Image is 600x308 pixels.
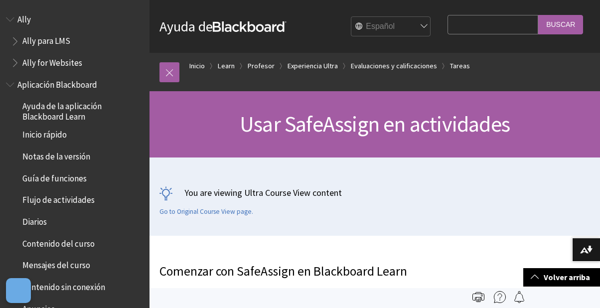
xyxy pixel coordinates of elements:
img: Print [472,291,484,303]
input: Buscar [538,15,583,34]
img: Follow this page [513,291,525,303]
nav: Book outline for Anthology Ally Help [6,11,144,71]
p: You are viewing Ultra Course View content [159,186,590,199]
a: Volver arriba [523,268,600,287]
a: Profesor [248,60,275,72]
span: Ally para LMS [22,33,70,46]
span: Diarios [22,213,47,227]
img: More help [494,291,506,303]
span: Notas de la versión [22,148,90,161]
span: Mensajes del curso [22,257,90,271]
span: Usar SafeAssign en actividades [240,110,510,138]
strong: Blackboard [213,21,287,32]
select: Site Language Selector [351,17,431,37]
a: Inicio [189,60,205,72]
span: Guía de funciones [22,170,87,183]
span: Aplicación Blackboard [17,76,97,90]
a: Ayuda deBlackboard [159,17,287,35]
a: Evaluaciones y calificaciones [351,60,437,72]
a: Tareas [450,60,470,72]
a: Learn [218,60,235,72]
p: Comenzar con SafeAssign en Blackboard Learn [159,263,443,281]
span: Contenido sin conexión [22,279,105,292]
span: Inicio rápido [22,127,67,140]
button: Abrir preferencias [6,278,31,303]
span: Ally [17,11,31,24]
span: Flujo de actividades [22,192,95,205]
a: Experiencia Ultra [288,60,338,72]
a: Go to Original Course View page. [159,207,253,216]
span: Ally for Websites [22,54,82,68]
span: Contenido del curso [22,235,95,249]
span: Ayuda de la aplicación Blackboard Learn [22,98,143,122]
